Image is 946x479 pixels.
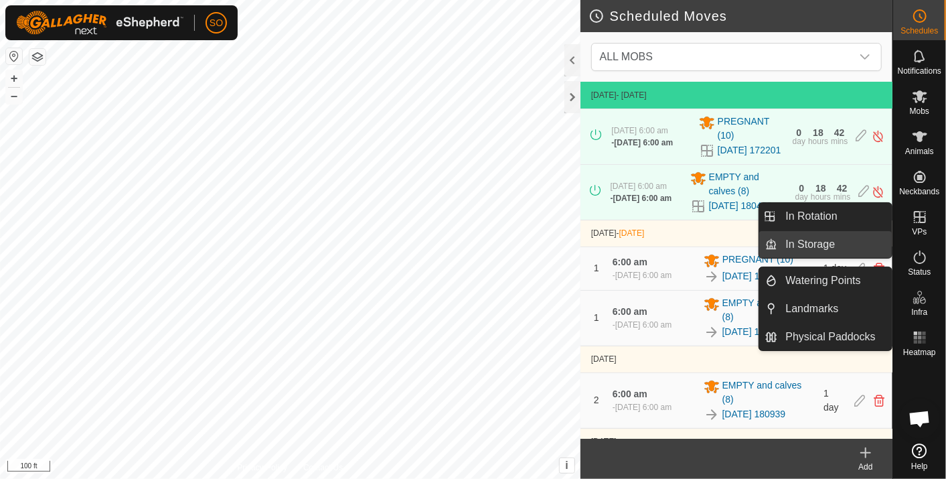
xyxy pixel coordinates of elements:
span: Help [911,462,928,470]
li: In Storage [759,231,892,258]
span: Watering Points [786,273,861,289]
span: [DATE] [591,437,617,446]
span: [DATE] 6:00 am [615,320,672,330]
span: [DATE] [591,90,617,100]
div: mins [831,137,848,145]
span: PREGNANT (10) [722,253,793,269]
button: Reset Map [6,48,22,64]
div: - [612,137,674,149]
div: 18 [815,184,826,193]
div: 0 [799,184,804,193]
a: [DATE] 172322 [722,269,786,283]
li: Watering Points [759,267,892,294]
span: VPs [912,228,927,236]
img: To [704,324,720,340]
span: EMPTY and calves (8) [709,170,787,198]
div: 42 [834,128,845,137]
img: Turn off schedule move [872,129,884,143]
div: 0 [796,128,801,137]
img: Gallagher Logo [16,11,183,35]
img: Turn off schedule move [872,185,884,199]
span: 6:00 am [613,257,647,267]
span: Physical Paddocks [786,329,876,345]
button: Map Layers [29,49,46,65]
div: - [613,269,672,281]
span: Status [908,268,931,276]
li: In Rotation [759,203,892,230]
span: 1 [594,312,599,323]
span: Neckbands [899,188,939,196]
span: [DATE] 6:00 am [613,194,672,203]
span: EMPTY and calves (8) [722,379,816,407]
span: Mobs [910,107,929,115]
span: Heatmap [903,348,936,356]
div: day [793,137,805,145]
div: 42 [837,184,848,193]
span: 1 day [823,388,839,413]
div: hours [808,137,828,145]
div: - [610,192,672,204]
div: dropdown trigger [852,44,878,70]
a: Watering Points [778,267,892,294]
button: + [6,70,22,86]
div: hours [811,193,831,201]
img: To [704,407,720,423]
span: - [617,228,645,238]
img: To [704,269,720,285]
a: Help [893,438,946,476]
a: [DATE] 172201 [718,143,781,157]
span: PREGNANT (10) [718,115,785,143]
span: ALL MOBS [600,51,653,62]
button: i [560,458,574,473]
span: [DATE] 6:00 am [615,403,672,412]
span: [DATE] 6:00 am [612,126,668,135]
a: Landmarks [778,295,892,322]
span: Landmarks [786,301,839,317]
div: Add [839,461,892,473]
span: Infra [911,308,927,316]
a: In Rotation [778,203,892,230]
a: Privacy Policy [237,462,287,474]
div: mins [834,193,850,201]
span: SO [210,16,223,30]
span: ALL MOBS [595,44,852,70]
span: 6:00 am [613,389,647,399]
a: Physical Paddocks [778,324,892,350]
span: [DATE] 6:00 am [615,271,672,280]
span: Animals [905,147,934,155]
div: Open chat [900,399,940,439]
div: 18 [813,128,823,137]
span: 1 [594,263,599,273]
a: In Storage [778,231,892,258]
span: - [DATE] [617,90,647,100]
span: [DATE] 6:00 am [615,138,674,147]
a: [DATE] 180423 [709,199,773,213]
span: [DATE] [619,228,645,238]
span: [DATE] 6:00 am [610,182,666,191]
span: 2 [594,395,599,405]
div: - [613,401,672,413]
div: - [613,319,672,331]
span: Notifications [898,67,941,75]
li: Landmarks [759,295,892,322]
button: – [6,88,22,104]
span: EMPTY and calves (8) [722,296,816,324]
span: i [565,460,568,471]
span: 1 day [823,263,846,273]
span: Schedules [900,27,938,35]
span: In Rotation [786,208,838,224]
span: [DATE] [591,354,617,364]
a: Contact Us [303,462,343,474]
span: [DATE] [591,228,617,238]
div: day [795,193,808,201]
a: [DATE] 180939 [722,407,786,421]
span: 6:00 am [613,306,647,317]
a: [DATE] 180739 [722,325,786,339]
span: In Storage [786,236,836,253]
li: Physical Paddocks [759,324,892,350]
h2: Scheduled Moves [588,8,892,24]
